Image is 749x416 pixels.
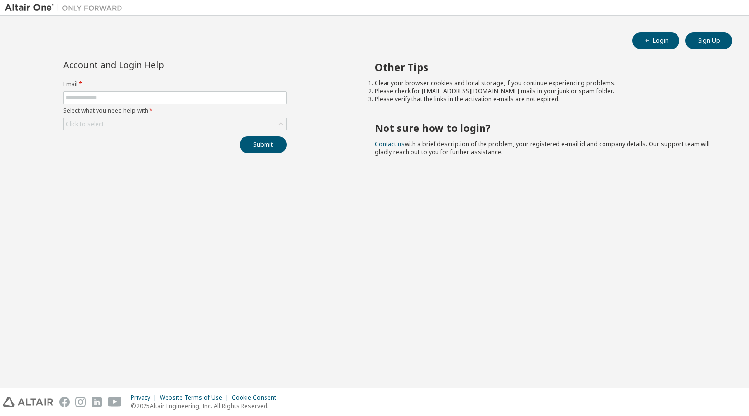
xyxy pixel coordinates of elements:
button: Login [632,32,679,49]
p: © 2025 Altair Engineering, Inc. All Rights Reserved. [131,402,282,410]
img: Altair One [5,3,127,13]
img: altair_logo.svg [3,397,53,407]
div: Click to select [64,118,286,130]
button: Sign Up [685,32,732,49]
button: Submit [240,136,287,153]
li: Clear your browser cookies and local storage, if you continue experiencing problems. [375,79,715,87]
img: youtube.svg [108,397,122,407]
label: Select what you need help with [63,107,287,115]
span: with a brief description of the problem, your registered e-mail id and company details. Our suppo... [375,140,710,156]
div: Click to select [66,120,104,128]
div: Privacy [131,394,160,402]
div: Cookie Consent [232,394,282,402]
div: Website Terms of Use [160,394,232,402]
h2: Not sure how to login? [375,122,715,134]
label: Email [63,80,287,88]
img: facebook.svg [59,397,70,407]
img: linkedin.svg [92,397,102,407]
h2: Other Tips [375,61,715,74]
li: Please verify that the links in the activation e-mails are not expired. [375,95,715,103]
li: Please check for [EMAIL_ADDRESS][DOMAIN_NAME] mails in your junk or spam folder. [375,87,715,95]
a: Contact us [375,140,405,148]
div: Account and Login Help [63,61,242,69]
img: instagram.svg [75,397,86,407]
